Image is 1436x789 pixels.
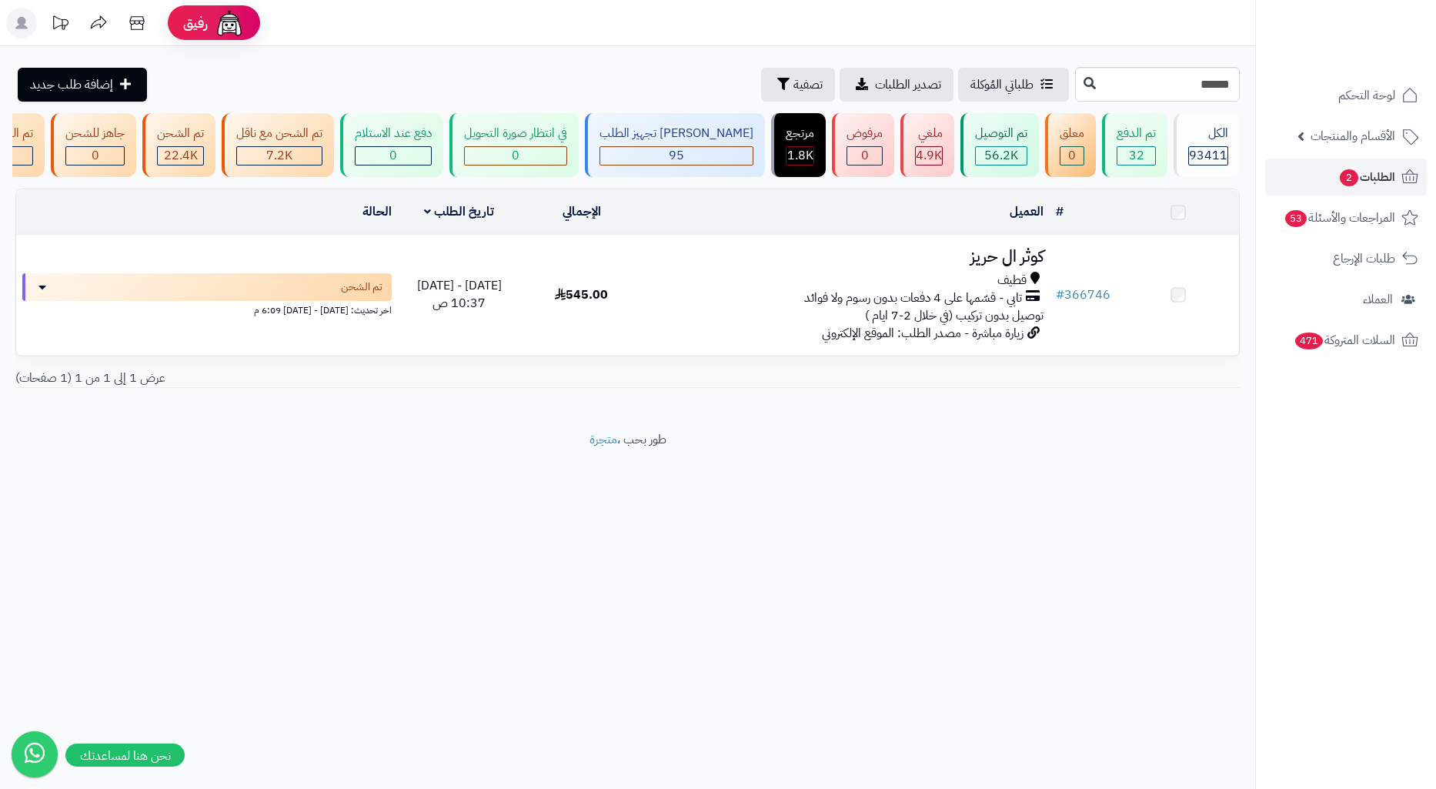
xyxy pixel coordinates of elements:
button: تصفية [761,68,835,102]
div: 32 [1117,147,1155,165]
span: تابي - قسّمها على 4 دفعات بدون رسوم ولا فوائد [804,289,1022,307]
div: مرفوض [847,125,883,142]
div: 0 [1060,147,1084,165]
span: 0 [512,146,519,165]
span: 471 [1295,333,1323,349]
div: تم التوصيل [975,125,1027,142]
span: إضافة طلب جديد [30,75,113,94]
span: 93411 [1189,146,1227,165]
div: [PERSON_NAME] تجهيز الطلب [599,125,753,142]
span: لوحة التحكم [1338,85,1395,106]
span: تصدير الطلبات [875,75,941,94]
a: طلباتي المُوكلة [958,68,1069,102]
span: المراجعات والأسئلة [1284,207,1395,229]
span: الطلبات [1338,166,1395,188]
a: # [1056,202,1064,221]
span: 22.4K [164,146,198,165]
a: مرتجع 1.8K [768,113,829,177]
span: 2 [1340,169,1358,186]
div: 0 [356,147,431,165]
a: دفع عند الاستلام 0 [337,113,446,177]
a: لوحة التحكم [1265,77,1427,114]
div: 56211 [976,147,1027,165]
a: تصدير الطلبات [840,68,953,102]
span: تم الشحن [341,279,382,295]
a: تاريخ الطلب [424,202,494,221]
div: معلق [1060,125,1084,142]
span: زيارة مباشرة - مصدر الطلب: الموقع الإلكتروني [822,324,1024,343]
div: 1784 [786,147,813,165]
a: جاهز للشحن 0 [48,113,139,177]
span: توصيل بدون تركيب (في خلال 2-7 ايام ) [865,306,1044,325]
span: السلات المتروكة [1294,329,1395,351]
div: الكل [1188,125,1228,142]
a: [PERSON_NAME] تجهيز الطلب 95 [582,113,768,177]
a: تم الشحن مع ناقل 7.2K [219,113,337,177]
a: المراجعات والأسئلة53 [1265,199,1427,236]
span: 4.9K [916,146,942,165]
span: [DATE] - [DATE] 10:37 ص [417,276,502,313]
div: مرتجع [786,125,814,142]
div: عرض 1 إلى 1 من 1 (1 صفحات) [4,369,628,387]
a: الحالة [362,202,392,221]
div: دفع عند الاستلام [355,125,432,142]
span: قطيف [997,272,1027,289]
div: 7223 [237,147,322,165]
span: تصفية [793,75,823,94]
a: في انتظار صورة التحويل 0 [446,113,582,177]
span: العملاء [1363,289,1393,310]
img: logo-2.png [1331,43,1421,75]
div: في انتظار صورة التحويل [464,125,567,142]
div: تم الشحن [157,125,204,142]
a: تم الدفع 32 [1099,113,1171,177]
span: 545.00 [555,286,608,304]
div: 95 [600,147,753,165]
a: الكل93411 [1171,113,1243,177]
span: 7.2K [266,146,292,165]
span: 0 [389,146,397,165]
a: العميل [1010,202,1044,221]
div: تم الدفع [1117,125,1156,142]
a: تم الشحن 22.4K [139,113,219,177]
span: طلباتي المُوكلة [970,75,1034,94]
span: 0 [1068,146,1076,165]
div: ملغي [915,125,943,142]
a: ملغي 4.9K [897,113,957,177]
div: 4939 [916,147,942,165]
span: رفيق [183,14,208,32]
span: 0 [861,146,869,165]
span: 95 [669,146,684,165]
a: تحديثات المنصة [41,8,79,42]
a: معلق 0 [1042,113,1099,177]
div: 0 [847,147,882,165]
img: ai-face.png [214,8,245,38]
a: السلات المتروكة471 [1265,322,1427,359]
div: تم الشحن مع ناقل [236,125,322,142]
a: مرفوض 0 [829,113,897,177]
span: # [1056,286,1064,304]
h3: كوثر ال حريز [649,248,1044,266]
a: الإجمالي [563,202,601,221]
div: اخر تحديث: [DATE] - [DATE] 6:09 م [22,301,392,317]
span: 56.2K [984,146,1018,165]
a: #366746 [1056,286,1110,304]
span: 53 [1285,210,1307,227]
div: جاهز للشحن [65,125,125,142]
div: 22425 [158,147,203,165]
span: 1.8K [787,146,813,165]
div: 0 [66,147,124,165]
span: طلبات الإرجاع [1333,248,1395,269]
a: تم التوصيل 56.2K [957,113,1042,177]
span: 32 [1129,146,1144,165]
a: الطلبات2 [1265,159,1427,196]
span: الأقسام والمنتجات [1311,125,1395,147]
a: طلبات الإرجاع [1265,240,1427,277]
div: 0 [465,147,566,165]
a: العملاء [1265,281,1427,318]
a: متجرة [589,430,617,449]
span: 0 [92,146,99,165]
a: إضافة طلب جديد [18,68,147,102]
